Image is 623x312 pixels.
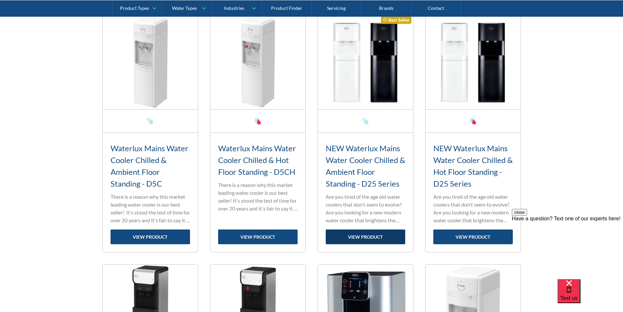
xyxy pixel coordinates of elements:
[111,229,190,244] a: view product
[433,229,513,244] a: view product
[218,181,298,212] p: There is a reason why this market leading water cooler is our best seller! It's stood the test of...
[210,14,305,109] img: Waterlux Mains Water Cooler Chilled & Hot Floor Standing - D5CH
[326,142,405,190] h3: NEW Waterlux Mains Water Cooler Chilled & Ambient Floor Standing - D25 Series
[318,14,413,109] img: NEW Waterlux Mains Water Cooler Chilled & Ambient Floor Standing - D25 Series
[326,229,405,244] a: view product
[111,142,190,190] h3: Waterlux Mains Water Cooler Chilled & Ambient Floor Standing - D5C
[218,142,298,178] h3: Waterlux Mains Water Cooler Chilled & Hot Floor Standing - D5CH
[172,5,197,11] div: Water Types
[120,5,149,11] div: Product Types
[425,14,521,109] img: NEW Waterlux Mains Water Cooler Chilled & Hot Floor Standing - D25 Series
[103,14,198,109] img: Waterlux Mains Water Cooler Chilled & Ambient Floor Standing - D5C
[218,229,298,244] a: view product
[381,16,411,24] div: Best Seller
[326,193,405,224] p: Are you tired of the age old water coolers that don't seem to evolve? Are you looking for a new m...
[558,279,623,312] iframe: podium webchat widget bubble
[512,209,623,287] iframe: podium webchat widget prompt
[433,193,513,224] p: Are you tired of the age old water coolers that don't seem to evolve? Are you looking for a new m...
[433,142,513,190] h3: NEW Waterlux Mains Water Cooler Chilled & Hot Floor Standing - D25 Series
[111,193,190,224] p: There is a reason why this market leading water cooler is our best seller! It's stood the test of...
[224,5,244,11] div: Industries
